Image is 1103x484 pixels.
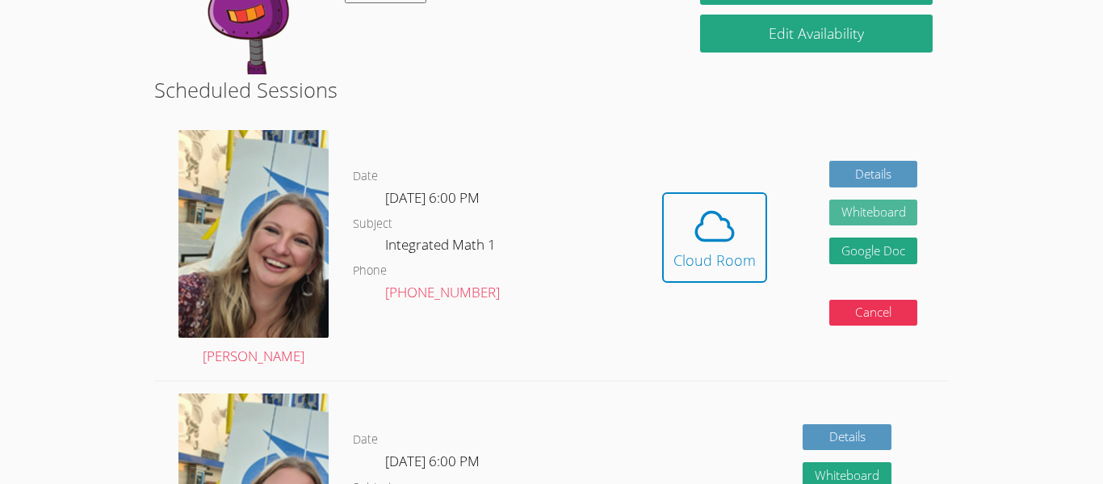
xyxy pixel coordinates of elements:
span: [DATE] 6:00 PM [385,452,480,470]
button: Cancel [829,300,918,326]
a: [PERSON_NAME] [178,130,329,368]
a: Google Doc [829,238,918,264]
img: sarah.png [178,130,329,338]
a: Details [803,424,891,451]
dd: Integrated Math 1 [385,234,499,261]
h2: Scheduled Sessions [154,74,949,105]
dt: Phone [353,261,387,281]
span: [DATE] 6:00 PM [385,188,480,207]
a: [PHONE_NUMBER] [385,283,500,301]
dt: Date [353,430,378,450]
dt: Subject [353,214,392,234]
a: Details [829,161,918,187]
div: Cloud Room [673,249,756,271]
button: Cloud Room [662,192,767,283]
dt: Date [353,166,378,187]
a: Edit Availability [700,15,933,53]
button: Whiteboard [829,200,918,226]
